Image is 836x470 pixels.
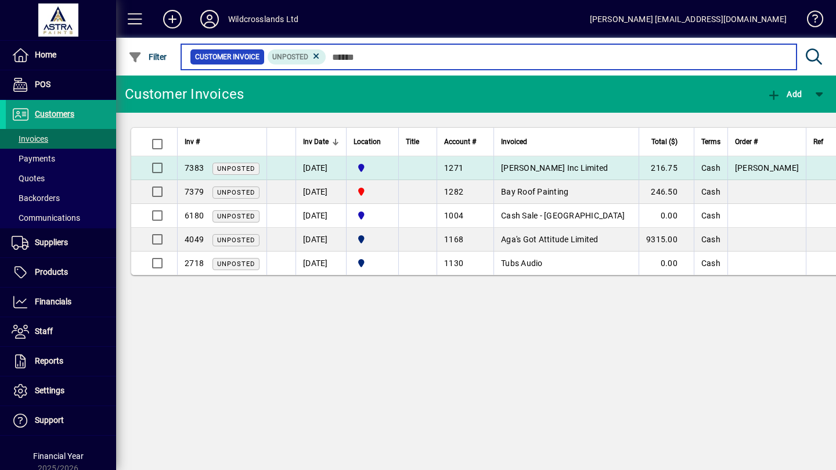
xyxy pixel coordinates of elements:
[185,211,204,220] span: 6180
[701,163,720,173] span: Cash
[501,235,599,244] span: Aga's Got Attitude Limited
[125,46,170,67] button: Filter
[217,236,255,244] span: Unposted
[35,109,74,119] span: Customers
[296,228,346,252] td: [DATE]
[501,135,527,148] span: Invoiced
[12,154,55,163] span: Payments
[35,50,56,59] span: Home
[501,163,608,173] span: [PERSON_NAME] Inc Limited
[185,187,204,196] span: 7379
[354,135,381,148] span: Location
[12,174,45,183] span: Quotes
[35,267,68,277] span: Products
[35,356,63,365] span: Reports
[354,162,391,174] span: Christchurch
[813,135,823,148] span: Ref
[296,252,346,275] td: [DATE]
[444,259,463,268] span: 1130
[296,204,346,228] td: [DATE]
[701,211,720,220] span: Cash
[128,52,167,62] span: Filter
[303,135,339,148] div: Inv Date
[35,386,64,395] span: Settings
[735,135,758,148] span: Order #
[354,257,391,270] span: Panmure
[701,187,720,196] span: Cash
[639,228,694,252] td: 9315.00
[501,187,568,196] span: Bay Roof Painting
[12,134,48,143] span: Invoices
[6,188,116,208] a: Backorders
[185,259,204,268] span: 2718
[185,135,200,148] span: Inv #
[6,149,116,168] a: Payments
[735,163,799,173] span: [PERSON_NAME]
[35,327,53,336] span: Staff
[185,163,204,173] span: 7383
[35,238,68,247] span: Suppliers
[6,317,116,346] a: Staff
[406,135,430,148] div: Title
[813,135,834,148] div: Ref
[6,228,116,257] a: Suppliers
[296,156,346,180] td: [DATE]
[444,163,463,173] span: 1271
[354,135,391,148] div: Location
[33,451,84,461] span: Financial Year
[767,89,802,99] span: Add
[735,135,799,148] div: Order #
[6,288,116,317] a: Financials
[444,211,463,220] span: 1004
[35,415,64,425] span: Support
[6,376,116,406] a: Settings
[185,135,260,148] div: Inv #
[217,213,255,220] span: Unposted
[35,80,51,89] span: POS
[651,135,678,148] span: Total ($)
[296,180,346,204] td: [DATE]
[354,209,391,222] span: Christchurch
[6,129,116,149] a: Invoices
[35,297,71,306] span: Financials
[444,135,476,148] span: Account #
[6,347,116,376] a: Reports
[590,10,787,28] div: [PERSON_NAME] [EMAIL_ADDRESS][DOMAIN_NAME]
[354,233,391,246] span: Panmure
[6,41,116,70] a: Home
[798,2,821,40] a: Knowledge Base
[701,135,720,148] span: Terms
[6,168,116,188] a: Quotes
[6,406,116,435] a: Support
[12,193,60,203] span: Backorders
[195,51,260,63] span: Customer Invoice
[303,135,329,148] span: Inv Date
[501,259,543,268] span: Tubs Audio
[217,189,255,196] span: Unposted
[6,208,116,228] a: Communications
[639,204,694,228] td: 0.00
[639,156,694,180] td: 216.75
[268,49,326,64] mat-chip: Customer Invoice Status: Unposted
[185,235,204,244] span: 4049
[191,9,228,30] button: Profile
[217,260,255,268] span: Unposted
[444,235,463,244] span: 1168
[639,252,694,275] td: 0.00
[6,258,116,287] a: Products
[444,135,487,148] div: Account #
[217,165,255,173] span: Unposted
[501,135,632,148] div: Invoiced
[639,180,694,204] td: 246.50
[764,84,805,105] button: Add
[272,53,308,61] span: Unposted
[6,70,116,99] a: POS
[701,235,720,244] span: Cash
[125,85,244,103] div: Customer Invoices
[154,9,191,30] button: Add
[444,187,463,196] span: 1282
[501,211,625,220] span: Cash Sale - [GEOGRAPHIC_DATA]
[406,135,419,148] span: Title
[228,10,298,28] div: Wildcrosslands Ltd
[354,185,391,198] span: Onehunga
